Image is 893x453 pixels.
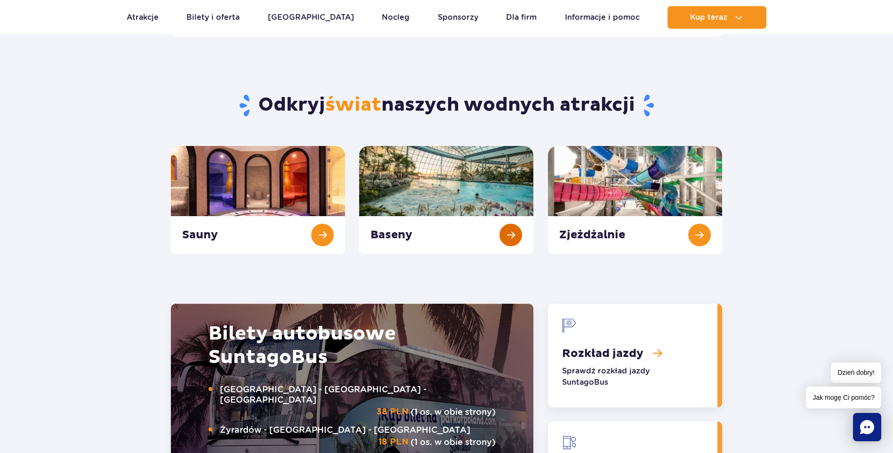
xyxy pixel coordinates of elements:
a: Informacje i pomoc [565,6,640,29]
strong: 38 PLN [377,407,409,417]
span: Żyrardów - [GEOGRAPHIC_DATA] - [GEOGRAPHIC_DATA] [220,425,496,435]
a: Zjeżdżalnie [548,146,722,254]
a: Dla firm [506,6,537,29]
span: Dzień dobry! [831,363,881,383]
a: Sauny [171,146,345,254]
button: Kup teraz [668,6,766,29]
a: [GEOGRAPHIC_DATA] [268,6,354,29]
span: Kup teraz [690,13,727,22]
span: Suntago [209,346,291,369]
a: Nocleg [382,6,410,29]
a: Atrakcje [127,6,159,29]
span: świat [325,93,381,117]
h2: Odkryj naszych wodnych atrakcji [171,93,722,118]
a: Sponsorzy [438,6,478,29]
a: Baseny [359,146,533,254]
p: (1 os. w obie strony) [209,425,496,447]
span: [GEOGRAPHIC_DATA] - [GEOGRAPHIC_DATA] - [GEOGRAPHIC_DATA] [220,384,496,405]
strong: 18 PLN [378,437,409,447]
a: Bilety i oferta [186,6,240,29]
h2: Bilety autobusowe Bus [209,322,496,369]
a: Rozkład jazdy [548,304,717,407]
span: Jak mogę Ci pomóc? [806,387,881,408]
div: Chat [853,413,881,441]
p: (1 os. w obie strony) [209,384,496,417]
